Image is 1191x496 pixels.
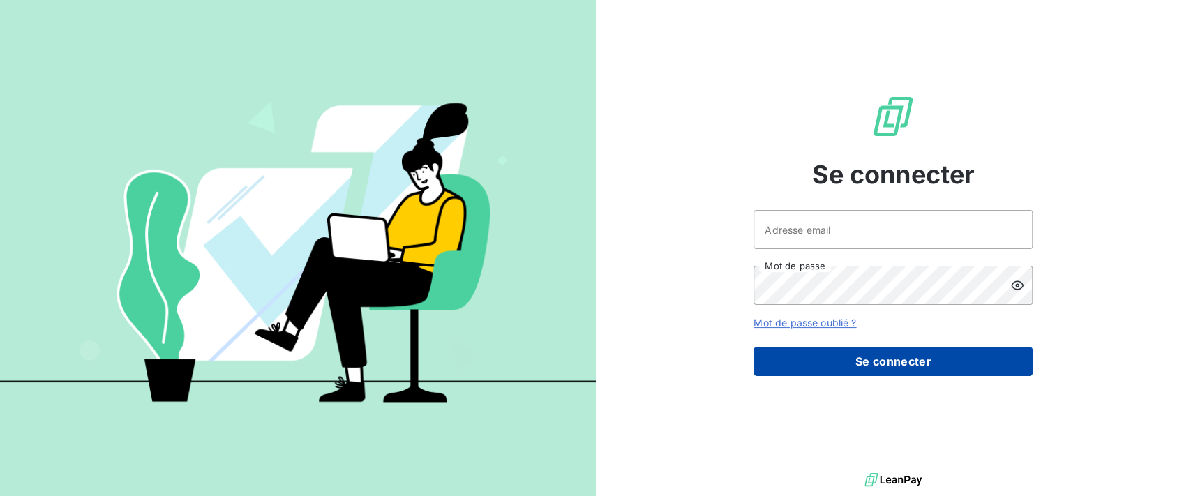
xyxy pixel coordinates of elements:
img: logo [864,469,922,490]
a: Mot de passe oublié ? [754,317,856,329]
input: placeholder [754,210,1033,249]
button: Se connecter [754,347,1033,376]
img: Logo LeanPay [871,94,915,139]
span: Se connecter [811,156,975,193]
